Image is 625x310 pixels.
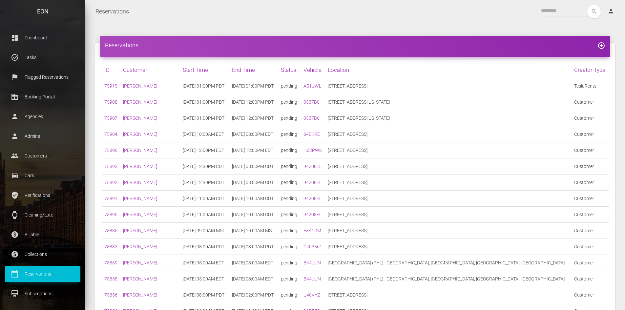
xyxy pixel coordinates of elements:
td: [STREET_ADDRESS] [325,191,572,207]
td: [DATE] 01:00PM PDT [180,110,229,126]
h4: Reservations [105,41,605,49]
td: [DATE] 10:00AM EDT [180,126,229,142]
td: TeslaRents [572,78,609,94]
a: C403561 [303,244,322,249]
td: pending [278,287,301,303]
td: pending [278,78,301,94]
td: Customer [572,207,609,223]
p: Collections [10,249,75,259]
td: Customer [572,126,609,142]
td: [DATE] 08:00PM PDT [180,287,229,303]
td: pending [278,239,301,255]
a: [PERSON_NAME] [123,228,157,233]
a: verified_user Verifications [5,187,80,203]
a: 75886 [104,228,117,233]
a: 94208EL [303,164,322,169]
p: Subscriptions [10,289,75,299]
td: pending [278,142,301,158]
a: [PERSON_NAME] [123,196,157,201]
a: B44UUN [303,276,321,281]
a: 75904 [104,132,117,137]
td: pending [278,110,301,126]
td: [STREET_ADDRESS] [325,207,572,223]
td: [STREET_ADDRESS] [325,239,572,255]
a: paid Billable [5,226,80,243]
td: [DATE] 10:00AM CDT [229,191,279,207]
td: [DATE] 12:30PM CDT [180,175,229,191]
p: Billable [10,230,75,239]
p: Tasks [10,52,75,62]
td: [DATE] 12:00PM PDT [229,94,279,110]
td: [DATE] 01:00PM PDT [229,78,279,94]
td: pending [278,223,301,239]
a: [PERSON_NAME] [123,148,157,153]
td: pending [278,94,301,110]
td: [STREET_ADDRESS] [325,78,572,94]
td: [GEOGRAPHIC_DATA] (PHL), [GEOGRAPHIC_DATA], [GEOGRAPHIC_DATA], [GEOGRAPHIC_DATA], [GEOGRAPHIC_DATA] [325,255,572,271]
a: person Admins [5,128,80,144]
a: person [603,5,620,18]
td: Customer [572,94,609,110]
td: [DATE] 12:30PM CDT [180,158,229,175]
p: Agencies [10,112,75,121]
td: Customer [572,255,609,271]
a: [PERSON_NAME] [123,99,157,105]
td: [DATE] 08:00PM EDT [229,126,279,142]
a: flag Flagged Reservations [5,69,80,85]
a: 75882 [104,244,117,249]
a: H22PWK [303,148,322,153]
a: F5A1DM [303,228,321,233]
td: pending [278,207,301,223]
td: [DATE] 09:00AM MST [180,223,229,239]
a: [PERSON_NAME] [123,132,157,137]
td: [DATE] 08:00AM PDT [180,239,229,255]
td: Customer [572,287,609,303]
a: U40VYZ [303,292,320,298]
a: people Customers [5,148,80,164]
a: 94208EL [303,212,322,217]
button: search [587,5,601,18]
a: paid Collections [5,246,80,262]
a: person Agencies [5,108,80,125]
td: [STREET_ADDRESS][US_STATE] [325,110,572,126]
td: [DATE] 05:00AM EDT [180,255,229,271]
td: [DATE] 01:00PM PDT [180,94,229,110]
th: Vehicle [301,62,325,78]
a: drive_eta Cars [5,167,80,184]
td: [DATE] 11:00AM CDT [180,191,229,207]
a: Reservations [95,3,129,20]
td: [DATE] 12:00PM EDT [229,142,279,158]
a: [PERSON_NAME] [123,260,157,265]
a: [PERSON_NAME] [123,115,157,121]
td: Customer [572,223,609,239]
p: Reservations [10,269,75,279]
th: ID [102,62,120,78]
p: Cars [10,171,75,180]
a: 75908 [104,99,117,105]
a: 75859 [104,260,117,265]
a: 75892 [104,180,117,185]
p: Cleaning/Late [10,210,75,220]
a: 75856 [104,292,117,298]
td: pending [278,255,301,271]
p: Verifications [10,190,75,200]
p: Customers [10,151,75,161]
td: Customer [572,142,609,158]
a: A51UWL [303,83,321,89]
a: 0537B0 [303,99,320,105]
th: Customer [120,62,180,78]
a: [PERSON_NAME] [123,292,157,298]
td: Customer [572,175,609,191]
i: add_circle_outline [597,42,605,50]
th: Start Time [180,62,229,78]
p: Dashboard [10,33,75,43]
a: 94208EL [303,196,322,201]
a: [PERSON_NAME] [123,212,157,217]
td: Customer [572,191,609,207]
td: Customer [572,271,609,287]
td: [DATE] 11:00AM CDT [180,207,229,223]
th: End Time [229,62,279,78]
td: [DATE] 08:00PM CDT [229,175,279,191]
td: [DATE] 05:00AM EDT [180,271,229,287]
